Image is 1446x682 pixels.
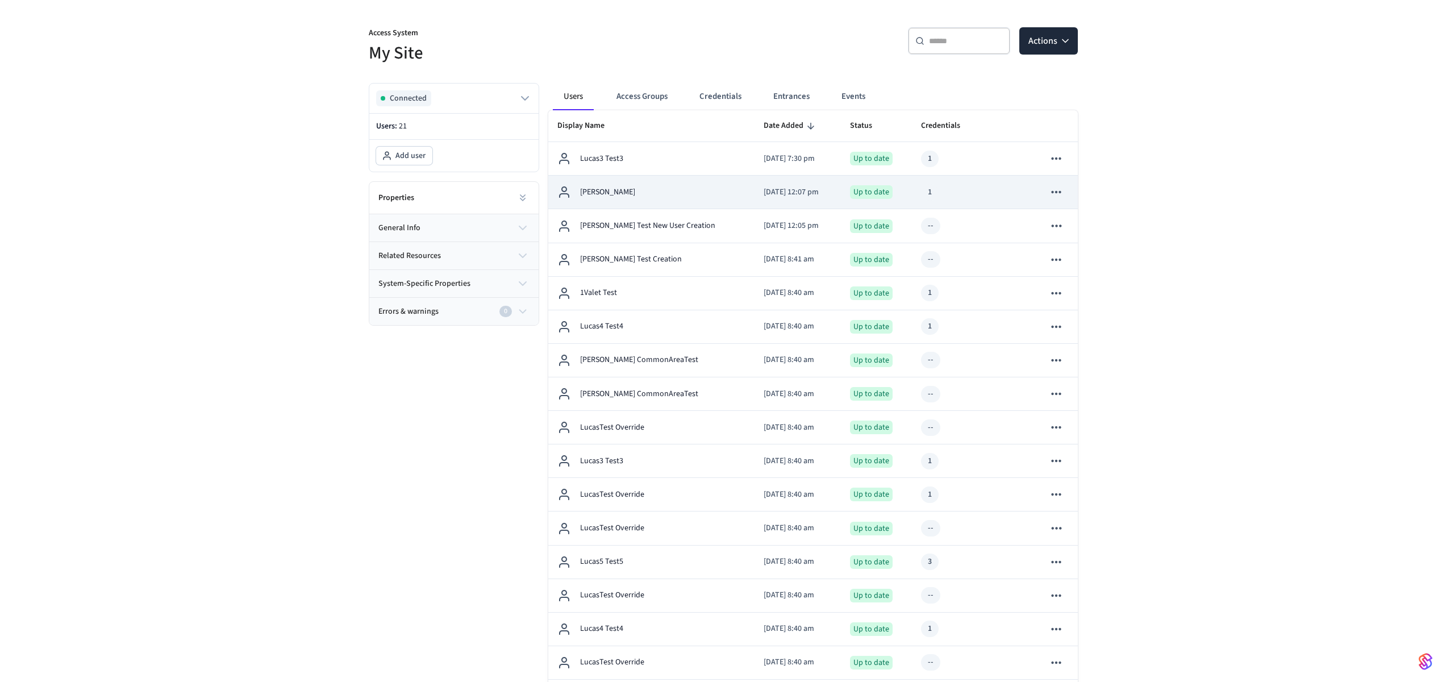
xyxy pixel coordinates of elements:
[1419,652,1432,671] img: SeamLogoGradient.69752ec5.svg
[580,455,623,467] p: Lucas3 Test3
[850,421,893,434] div: Up to date
[369,41,716,65] h5: My Site
[928,253,934,265] div: --
[376,120,532,132] p: Users:
[850,219,893,233] div: Up to date
[850,387,893,401] div: Up to date
[378,192,414,203] h2: Properties
[850,117,887,135] span: Status
[378,306,439,318] span: Errors & warnings
[764,455,831,467] p: [DATE] 8:40 am
[764,117,818,135] span: Date Added
[850,555,893,569] div: Up to date
[580,186,635,198] p: [PERSON_NAME]
[928,220,934,232] div: --
[928,556,932,568] div: 3
[764,522,831,534] p: [DATE] 8:40 am
[764,556,831,568] p: [DATE] 8:40 am
[580,321,623,332] p: Lucas4 Test4
[850,622,893,636] div: Up to date
[369,242,539,269] button: related resources
[850,488,893,501] div: Up to date
[580,388,698,400] p: [PERSON_NAME] CommonAreaTest
[928,186,932,198] div: 1
[764,422,831,434] p: [DATE] 8:40 am
[378,222,420,234] span: general info
[764,287,831,299] p: [DATE] 8:40 am
[1019,27,1078,55] button: Actions
[369,298,539,325] button: Errors & warnings0
[395,150,426,161] span: Add user
[369,214,539,242] button: general info
[378,278,470,290] span: system-specific properties
[764,153,831,165] p: [DATE] 7:30 pm
[580,253,682,265] p: [PERSON_NAME] Test Creation
[928,422,934,434] div: --
[764,83,819,110] button: Entrances
[928,656,934,668] div: --
[921,117,975,135] span: Credentials
[928,489,932,501] div: 1
[557,117,619,135] span: Display Name
[764,589,831,601] p: [DATE] 8:40 am
[580,656,644,668] p: LucasTest Override
[580,489,644,501] p: LucasTest Override
[580,287,617,299] p: 1Valet Test
[369,27,716,41] p: Access System
[850,320,893,334] div: Up to date
[850,354,893,367] div: Up to date
[580,422,644,434] p: LucasTest Override
[399,120,407,132] span: 21
[850,185,893,199] div: Up to date
[499,306,512,317] div: 0
[850,454,893,468] div: Up to date
[928,388,934,400] div: --
[764,354,831,366] p: [DATE] 8:40 am
[850,589,893,602] div: Up to date
[928,522,934,534] div: --
[376,90,532,106] button: Connected
[850,286,893,300] div: Up to date
[390,93,427,104] span: Connected
[580,153,623,165] p: Lucas3 Test3
[764,489,831,501] p: [DATE] 8:40 am
[376,147,432,165] button: Add user
[764,253,831,265] p: [DATE] 8:41 am
[928,287,932,299] div: 1
[764,656,831,668] p: [DATE] 8:40 am
[690,83,751,110] button: Credentials
[369,270,539,297] button: system-specific properties
[928,455,932,467] div: 1
[764,388,831,400] p: [DATE] 8:40 am
[580,556,623,568] p: Lucas5 Test5
[580,522,644,534] p: LucasTest Override
[928,321,932,332] div: 1
[764,186,831,198] p: [DATE] 12:07 pm
[928,354,934,366] div: --
[928,589,934,601] div: --
[850,152,893,165] div: Up to date
[928,153,932,165] div: 1
[850,656,893,669] div: Up to date
[580,589,644,601] p: LucasTest Override
[378,250,441,262] span: related resources
[580,354,698,366] p: [PERSON_NAME] CommonAreaTest
[850,522,893,535] div: Up to date
[764,321,831,332] p: [DATE] 8:40 am
[553,83,594,110] button: Users
[850,253,893,267] div: Up to date
[580,623,623,635] p: Lucas4 Test4
[928,623,932,635] div: 1
[764,623,831,635] p: [DATE] 8:40 am
[607,83,677,110] button: Access Groups
[580,220,715,232] p: [PERSON_NAME] Test New User Creation
[832,83,874,110] button: Events
[764,220,831,232] p: [DATE] 12:05 pm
